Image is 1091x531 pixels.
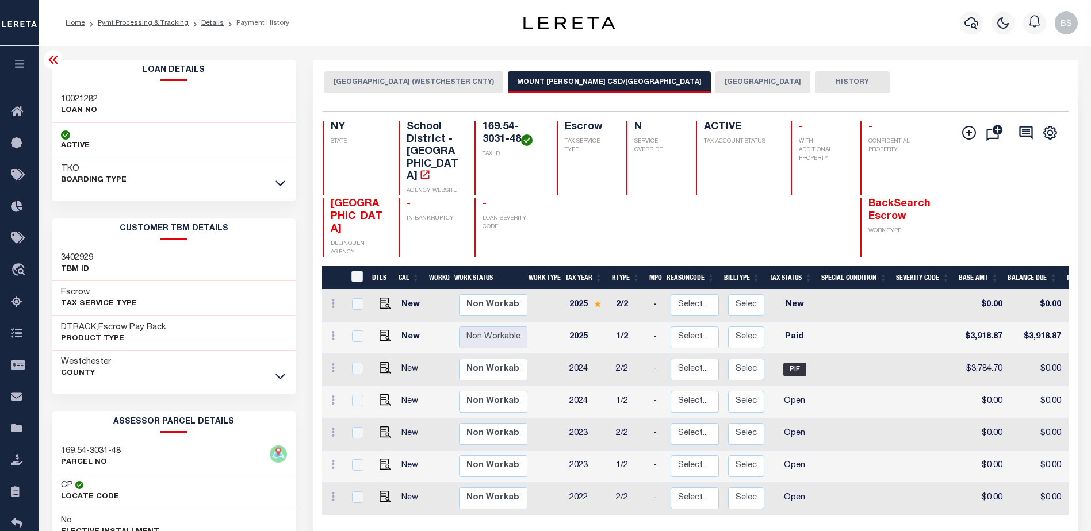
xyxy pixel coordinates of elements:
[611,322,649,354] td: 1/2
[565,121,613,134] h4: Escrow
[61,457,121,468] p: PARCEL NO
[954,266,1003,290] th: Base Amt: activate to sort column ascending
[483,150,543,159] p: TAX ID
[61,491,119,503] p: Locate Code
[1003,266,1062,290] th: Balance Due: activate to sort column ascending
[719,266,765,290] th: BillType: activate to sort column ascending
[407,121,461,183] h4: School District - [GEOGRAPHIC_DATA]
[1007,418,1066,451] td: $0.00
[611,386,649,418] td: 1/2
[368,266,394,290] th: DTLS
[565,418,611,451] td: 2023
[397,386,428,418] td: New
[61,175,127,186] p: BOARDING TYPE
[649,386,666,418] td: -
[407,187,461,195] p: AGENCY WEBSITE
[634,137,682,155] p: SERVICE OVERRIDE
[769,483,821,515] td: Open
[1007,451,1066,483] td: $0.00
[799,137,847,163] p: WITH ADDITIONAL PROPERTY
[891,266,954,290] th: Severity Code: activate to sort column ascending
[331,240,385,257] p: DELINQUENT AGENCY
[958,483,1007,515] td: $0.00
[565,137,613,155] p: TAX SERVICE TYPE
[649,483,666,515] td: -
[704,137,776,146] p: TAX ACCOUNT STATUS
[769,322,821,354] td: Paid
[769,451,821,483] td: Open
[715,71,810,93] button: [GEOGRAPHIC_DATA]
[868,137,922,155] p: CONFIDENTIAL PROPERTY
[594,300,602,307] img: Star.svg
[783,363,806,376] span: PIF
[1007,322,1066,354] td: $3,918.87
[704,121,776,134] h4: ACTIVE
[765,266,817,290] th: Tax Status: activate to sort column ascending
[799,122,803,132] span: -
[61,287,137,298] h3: Escrow
[61,252,93,264] h3: 3402929
[958,290,1007,322] td: $0.00
[649,451,666,483] td: -
[322,266,344,290] th: &nbsp;&nbsp;&nbsp;&nbsp;&nbsp;&nbsp;&nbsp;&nbsp;&nbsp;&nbsp;
[397,354,428,386] td: New
[61,94,98,105] h3: 10021282
[397,322,428,354] td: New
[607,266,645,290] th: RType: activate to sort column ascending
[958,451,1007,483] td: $0.00
[524,266,561,290] th: Work Type
[201,20,224,26] a: Details
[958,386,1007,418] td: $0.00
[52,218,296,240] h2: CUSTOMER TBM DETAILS
[1007,354,1066,386] td: $0.00
[61,140,90,152] p: ACTIVE
[561,266,607,290] th: Tax Year: activate to sort column ascending
[397,451,428,483] td: New
[324,71,503,93] button: [GEOGRAPHIC_DATA] (WESTCHESTER CNTY)
[649,322,666,354] td: -
[645,266,662,290] th: MPO
[61,105,98,117] p: LOAN NO
[397,483,428,515] td: New
[224,18,289,28] li: Payment History
[66,20,85,26] a: Home
[61,322,166,333] h3: DTRACK,Escrow Pay Back
[1007,290,1066,322] td: $0.00
[565,483,611,515] td: 2022
[331,137,385,146] p: STATE
[1007,483,1066,515] td: $0.00
[424,266,450,290] th: WorkQ
[61,264,93,275] p: TBM ID
[565,290,611,322] td: 2025
[649,354,666,386] td: -
[565,386,611,418] td: 2024
[61,368,111,379] p: County
[407,214,461,223] p: IN BANKRUPTCY
[11,263,29,278] i: travel_explore
[958,354,1007,386] td: $3,784.70
[61,480,73,491] h3: CP
[483,214,543,232] p: LOAN SEVERITY CODE
[61,333,166,345] p: Product Type
[769,386,821,418] td: Open
[61,515,72,526] h3: No
[61,356,111,368] h3: Westchester
[331,199,382,234] span: [GEOGRAPHIC_DATA]
[634,121,682,134] h4: N
[611,354,649,386] td: 2/2
[52,60,296,81] h2: Loan Details
[565,322,611,354] td: 2025
[61,163,127,175] h3: TKO
[817,266,891,290] th: Special Condition: activate to sort column ascending
[61,445,121,457] h3: 169.54-3031-48
[98,20,189,26] a: Pymt Processing & Tracking
[868,227,922,236] p: WORK TYPE
[394,266,424,290] th: CAL: activate to sort column ascending
[331,121,385,134] h4: NY
[344,266,368,290] th: &nbsp;
[611,418,649,451] td: 2/2
[52,411,296,433] h2: ASSESSOR PARCEL DETAILS
[611,451,649,483] td: 1/2
[565,354,611,386] td: 2024
[397,290,428,322] td: New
